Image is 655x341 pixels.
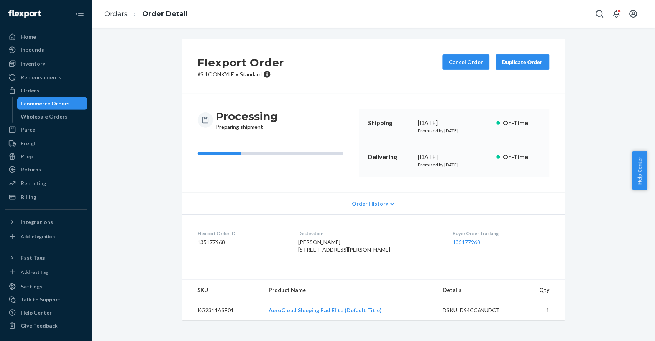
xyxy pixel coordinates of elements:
[17,110,88,123] a: Wholesale Orders
[216,109,278,123] h3: Processing
[21,254,45,262] div: Fast Tags
[5,58,87,70] a: Inventory
[5,71,87,84] a: Replenishments
[453,239,481,245] a: 135177968
[5,84,87,97] a: Orders
[626,6,641,21] button: Open account menu
[198,230,286,237] dt: Flexport Order ID
[240,71,262,77] span: Standard
[437,280,521,300] th: Details
[632,151,647,190] button: Help Center
[21,166,41,173] div: Returns
[5,137,87,150] a: Freight
[368,153,412,161] p: Delivering
[198,71,284,78] p: # SJLOONKYLE
[21,193,36,201] div: Billing
[5,44,87,56] a: Inbounds
[182,300,263,321] td: KG2311ASE01
[198,238,286,246] dd: 135177968
[453,230,550,237] dt: Buyer Order Tracking
[21,269,48,275] div: Add Fast Tag
[21,218,53,226] div: Integrations
[5,177,87,189] a: Reporting
[592,6,607,21] button: Open Search Box
[5,252,87,264] button: Fast Tags
[418,161,491,168] p: Promised by [DATE]
[21,60,45,68] div: Inventory
[142,10,188,18] a: Order Detail
[21,180,46,187] div: Reporting
[21,153,33,160] div: Prep
[502,58,543,66] div: Duplicate Order
[21,322,58,329] div: Give Feedback
[5,31,87,43] a: Home
[8,10,41,18] img: Flexport logo
[503,153,540,161] p: On-Time
[5,150,87,163] a: Prep
[368,119,412,127] p: Shipping
[104,10,128,18] a: Orders
[21,113,68,120] div: Wholesale Orders
[21,233,55,240] div: Add Integration
[98,3,194,25] ol: breadcrumbs
[21,87,39,94] div: Orders
[352,200,388,208] span: Order History
[496,54,550,70] button: Duplicate Order
[503,119,540,127] p: On-Time
[5,280,87,293] a: Settings
[418,119,491,127] div: [DATE]
[5,267,87,278] a: Add Fast Tag
[17,97,88,110] a: Ecommerce Orders
[21,126,37,133] div: Parcel
[21,46,44,54] div: Inbounds
[263,280,437,300] th: Product Name
[21,296,61,303] div: Talk to Support
[21,74,61,81] div: Replenishments
[418,153,491,161] div: [DATE]
[609,6,624,21] button: Open notifications
[443,54,490,70] button: Cancel Order
[5,191,87,203] a: Billing
[5,163,87,176] a: Returns
[521,280,565,300] th: Qty
[443,306,515,314] div: DSKU: D94CC6NUDCT
[5,320,87,332] button: Give Feedback
[269,307,382,313] a: AeroCloud Sleeping Pad Elite (Default Title)
[216,109,278,131] div: Preparing shipment
[5,124,87,136] a: Parcel
[418,127,491,134] p: Promised by [DATE]
[5,306,87,319] a: Help Center
[298,230,441,237] dt: Destination
[182,280,263,300] th: SKU
[521,300,565,321] td: 1
[198,54,284,71] h2: Flexport Order
[21,33,36,41] div: Home
[236,71,239,77] span: •
[72,6,87,21] button: Close Navigation
[21,100,70,107] div: Ecommerce Orders
[5,293,87,306] a: Talk to Support
[21,283,43,290] div: Settings
[5,216,87,228] button: Integrations
[21,309,52,316] div: Help Center
[21,140,39,147] div: Freight
[5,231,87,242] a: Add Integration
[298,239,390,253] span: [PERSON_NAME] [STREET_ADDRESS][PERSON_NAME]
